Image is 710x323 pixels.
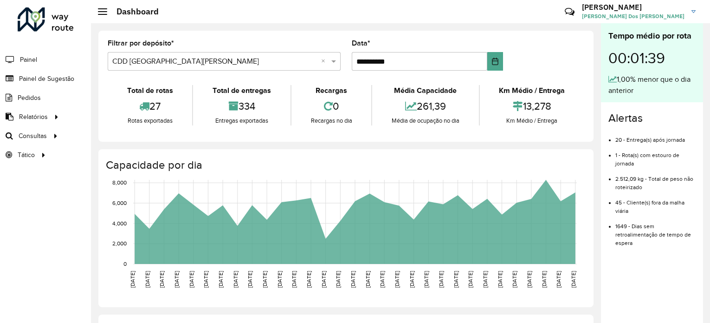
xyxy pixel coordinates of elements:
[608,30,696,42] div: Tempo médio por rota
[582,12,684,20] span: [PERSON_NAME] Dos [PERSON_NAME]
[482,271,488,288] text: [DATE]
[195,85,288,96] div: Total de entregas
[112,240,127,246] text: 2,000
[262,271,268,288] text: [DATE]
[497,271,503,288] text: [DATE]
[19,131,47,141] span: Consultas
[374,116,476,125] div: Média de ocupação no dia
[108,38,174,49] label: Filtrar por depósito
[218,271,224,288] text: [DATE]
[615,144,696,168] li: 1 - Rota(s) com estouro de jornada
[321,56,329,67] span: Clear all
[144,271,150,288] text: [DATE]
[541,271,547,288] text: [DATE]
[374,85,476,96] div: Média Capacidade
[294,116,369,125] div: Recargas no dia
[106,158,584,172] h4: Capacidade por dia
[291,271,297,288] text: [DATE]
[423,271,429,288] text: [DATE]
[482,96,582,116] div: 13,278
[294,96,369,116] div: 0
[467,271,473,288] text: [DATE]
[453,271,459,288] text: [DATE]
[335,271,341,288] text: [DATE]
[232,271,239,288] text: [DATE]
[174,271,180,288] text: [DATE]
[112,180,127,186] text: 8,000
[482,85,582,96] div: Km Médio / Entrega
[570,271,576,288] text: [DATE]
[350,271,356,288] text: [DATE]
[482,116,582,125] div: Km Médio / Entrega
[409,271,415,288] text: [DATE]
[107,7,159,17] h2: Dashboard
[112,200,127,206] text: 6,000
[195,116,288,125] div: Entregas exportadas
[555,271,562,288] text: [DATE]
[608,42,696,74] div: 00:01:39
[195,96,288,116] div: 334
[110,96,190,116] div: 27
[321,271,327,288] text: [DATE]
[394,271,400,288] text: [DATE]
[110,116,190,125] div: Rotas exportadas
[511,271,517,288] text: [DATE]
[247,271,253,288] text: [DATE]
[294,85,369,96] div: Recargas
[615,191,696,215] li: 45 - Cliente(s) fora da malha viária
[582,3,684,12] h3: [PERSON_NAME]
[608,112,696,125] h4: Alertas
[374,96,476,116] div: 261,39
[615,129,696,144] li: 20 - Entrega(s) após jornada
[365,271,371,288] text: [DATE]
[615,215,696,247] li: 1649 - Dias sem retroalimentação de tempo de espera
[18,150,35,160] span: Tático
[129,271,136,288] text: [DATE]
[379,271,385,288] text: [DATE]
[277,271,283,288] text: [DATE]
[123,261,127,267] text: 0
[203,271,209,288] text: [DATE]
[18,93,41,103] span: Pedidos
[352,38,370,49] label: Data
[188,271,194,288] text: [DATE]
[112,220,127,226] text: 4,000
[615,168,696,191] li: 2.512,09 kg - Total de peso não roteirizado
[19,74,74,84] span: Painel de Sugestão
[526,271,532,288] text: [DATE]
[110,85,190,96] div: Total de rotas
[487,52,503,71] button: Choose Date
[438,271,444,288] text: [DATE]
[159,271,165,288] text: [DATE]
[560,2,580,22] a: Contato Rápido
[306,271,312,288] text: [DATE]
[608,74,696,96] div: 1,00% menor que o dia anterior
[19,112,48,122] span: Relatórios
[20,55,37,65] span: Painel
